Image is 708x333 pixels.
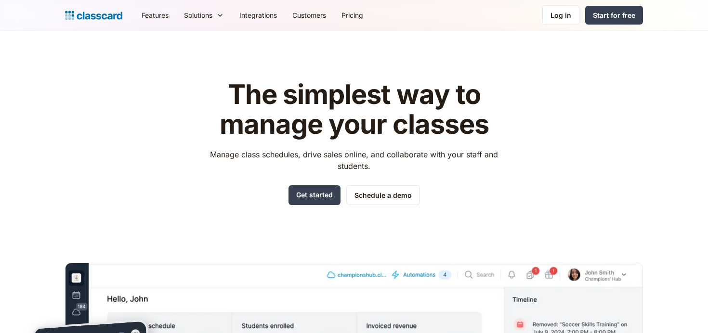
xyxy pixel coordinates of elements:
[288,185,341,205] a: Get started
[134,4,176,26] a: Features
[593,10,635,20] div: Start for free
[585,6,643,25] a: Start for free
[346,185,420,205] a: Schedule a demo
[176,4,232,26] div: Solutions
[232,4,285,26] a: Integrations
[334,4,371,26] a: Pricing
[285,4,334,26] a: Customers
[551,10,571,20] div: Log in
[184,10,212,20] div: Solutions
[201,80,507,139] h1: The simplest way to manage your classes
[542,5,579,25] a: Log in
[65,9,122,22] a: home
[201,149,507,172] p: Manage class schedules, drive sales online, and collaborate with your staff and students.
